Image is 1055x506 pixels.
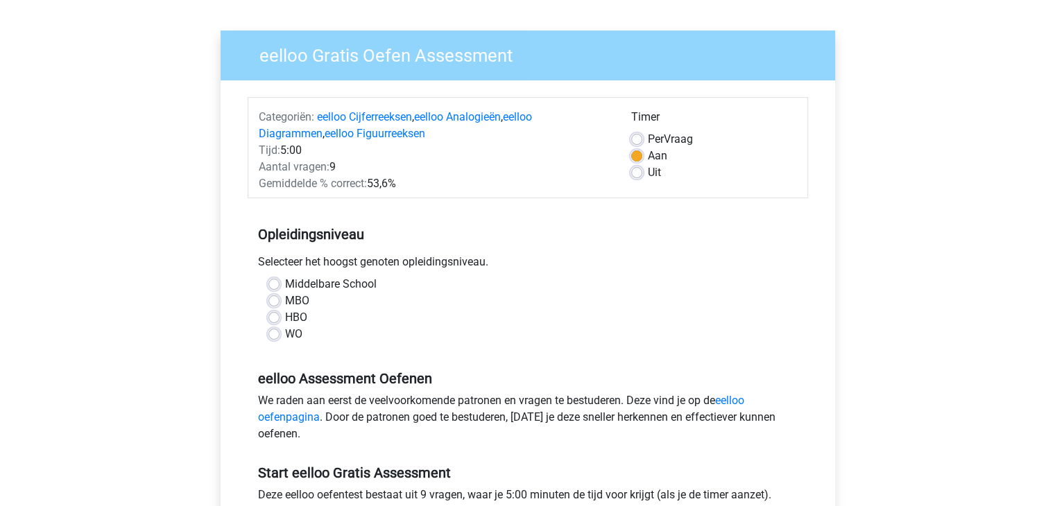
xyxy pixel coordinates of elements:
[285,276,377,293] label: Middelbare School
[248,142,621,159] div: 5:00
[259,110,314,123] span: Categoriën:
[258,464,798,481] h5: Start eelloo Gratis Assessment
[248,254,808,276] div: Selecteer het hoogst genoten opleidingsniveau.
[414,110,501,123] a: eelloo Analogieën
[285,309,307,326] label: HBO
[258,370,798,387] h5: eelloo Assessment Oefenen
[248,392,808,448] div: We raden aan eerst de veelvoorkomende patronen en vragen te bestuderen. Deze vind je op de . Door...
[325,127,425,140] a: eelloo Figuurreeksen
[648,164,661,181] label: Uit
[648,132,664,146] span: Per
[248,159,621,175] div: 9
[317,110,412,123] a: eelloo Cijferreeksen
[259,160,329,173] span: Aantal vragen:
[248,109,621,142] div: , , ,
[258,220,798,248] h5: Opleidingsniveau
[285,326,302,342] label: WO
[248,175,621,192] div: 53,6%
[648,131,693,148] label: Vraag
[648,148,667,164] label: Aan
[259,177,367,190] span: Gemiddelde % correct:
[243,40,825,67] h3: eelloo Gratis Oefen Assessment
[259,143,280,157] span: Tijd:
[285,293,309,309] label: MBO
[631,109,797,131] div: Timer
